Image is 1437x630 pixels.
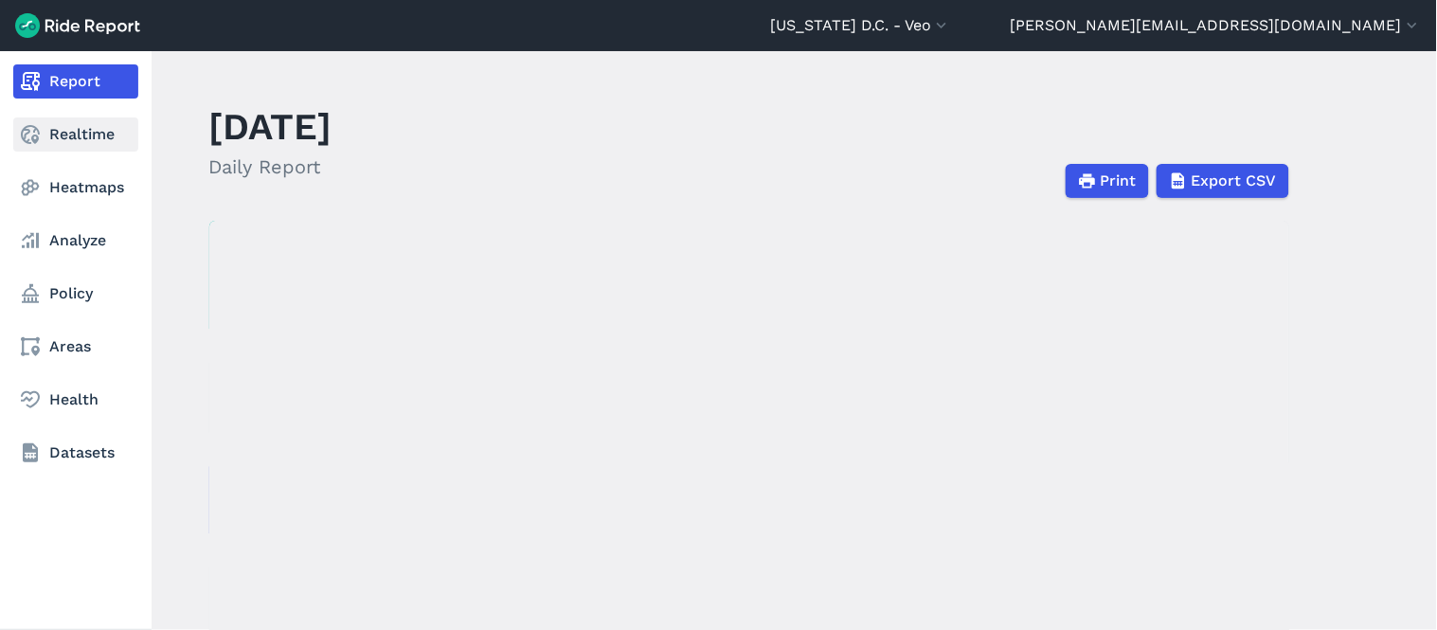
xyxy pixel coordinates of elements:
span: Export CSV [1192,170,1277,192]
button: [PERSON_NAME][EMAIL_ADDRESS][DOMAIN_NAME] [1011,14,1422,37]
a: Analyze [13,224,138,258]
button: [US_STATE] D.C. - Veo [770,14,951,37]
h1: [DATE] [209,100,332,153]
a: Heatmaps [13,171,138,205]
a: Report [13,64,138,99]
button: Print [1066,164,1149,198]
h2: Daily Report [209,153,332,181]
a: Policy [13,277,138,311]
a: Datasets [13,436,138,470]
span: Print [1101,170,1137,192]
a: Realtime [13,117,138,152]
a: Areas [13,330,138,364]
img: Ride Report [15,13,140,38]
a: Health [13,383,138,417]
button: Export CSV [1157,164,1289,198]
